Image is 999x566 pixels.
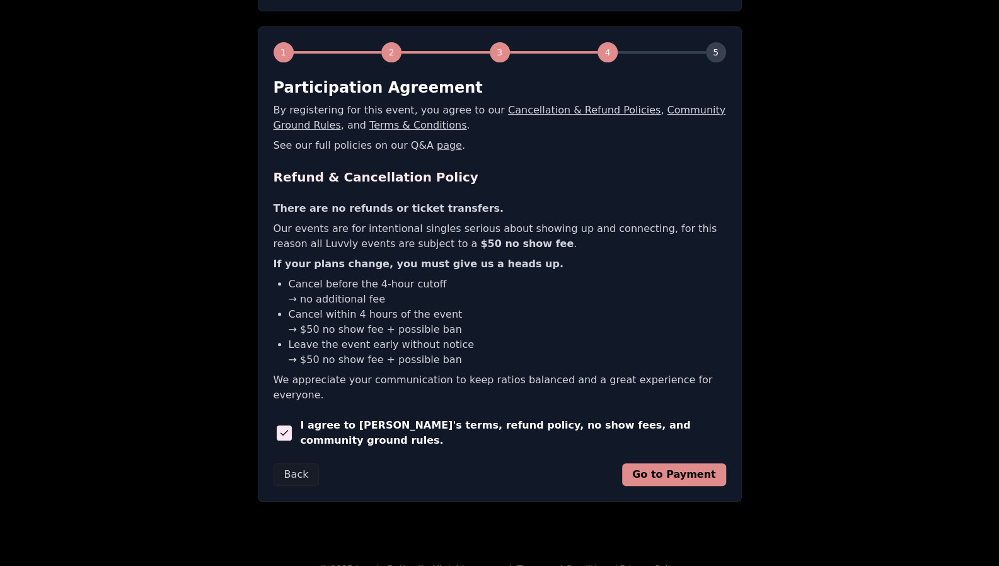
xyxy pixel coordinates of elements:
[289,337,726,367] li: Leave the event early without notice → $50 no show fee + possible ban
[381,42,401,62] div: 2
[480,238,574,250] b: $50 no show fee
[622,463,726,486] button: Go to Payment
[274,463,320,486] button: Back
[369,119,466,131] a: Terms & Conditions
[289,307,726,337] li: Cancel within 4 hours of the event → $50 no show fee + possible ban
[300,418,725,448] span: I agree to [PERSON_NAME]'s terms, refund policy, no show fees, and community ground rules.
[274,257,726,272] p: If your plans change, you must give us a heads up.
[508,104,661,116] a: Cancellation & Refund Policies
[598,42,618,62] div: 4
[289,277,726,307] li: Cancel before the 4-hour cutoff → no additional fee
[274,221,726,251] p: Our events are for intentional singles serious about showing up and connecting, for this reason a...
[274,42,294,62] div: 1
[274,373,726,403] p: We appreciate your communication to keep ratios balanced and a great experience for everyone.
[274,78,726,98] h2: Participation Agreement
[437,139,462,151] a: page
[274,201,726,216] p: There are no refunds or ticket transfers.
[274,103,726,133] p: By registering for this event, you agree to our , , and .
[274,138,726,153] p: See our full policies on our Q&A .
[490,42,510,62] div: 3
[274,168,726,186] h2: Refund & Cancellation Policy
[706,42,726,62] div: 5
